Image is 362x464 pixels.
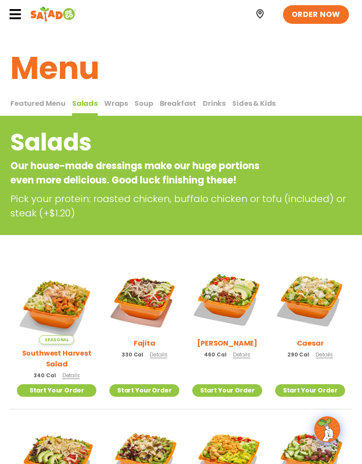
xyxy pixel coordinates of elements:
[109,265,179,334] img: Product photo for Fajita Salad
[63,372,80,379] span: Details
[109,384,179,397] a: Start Your Order
[17,348,96,369] h2: Southwest Harvest Salad
[39,335,74,344] span: Seasonal
[10,125,282,160] h2: Salads
[233,351,250,358] span: Details
[197,338,257,349] h2: [PERSON_NAME]
[315,417,339,441] img: wpChatIcon
[10,95,352,116] div: Tabbed content
[30,6,76,23] img: Header logo
[232,98,276,108] span: Sides & Kids
[17,384,96,397] a: Start Your Order
[104,98,128,108] span: Wraps
[33,372,56,379] span: 340 Cal
[150,351,167,358] span: Details
[10,98,66,108] span: Featured Menu
[17,265,96,344] img: Product photo for Southwest Harvest Salad
[10,45,352,91] h1: Menu
[203,98,226,108] span: Drinks
[10,192,352,220] p: Pick your protein: roasted chicken, buffalo chicken or tofu (included) or steak (+$1.20)
[72,98,98,108] span: Salads
[134,338,155,349] h2: Fajita
[316,351,333,358] span: Details
[135,98,153,108] span: Soup
[287,351,309,359] span: 290 Cal
[283,5,349,24] a: ORDER NOW
[297,338,324,349] h2: Caesar
[292,10,340,20] span: ORDER NOW
[275,265,345,334] img: Product photo for Caesar Salad
[122,351,143,359] span: 330 Cal
[275,384,345,397] a: Start Your Order
[192,384,262,397] a: Start Your Order
[204,351,226,359] span: 460 Cal
[160,98,197,108] span: Breakfast
[192,265,262,334] img: Product photo for Cobb Salad
[10,159,282,187] p: Our house-made dressings make our huge portions even more delicious. Good luck finishing these!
